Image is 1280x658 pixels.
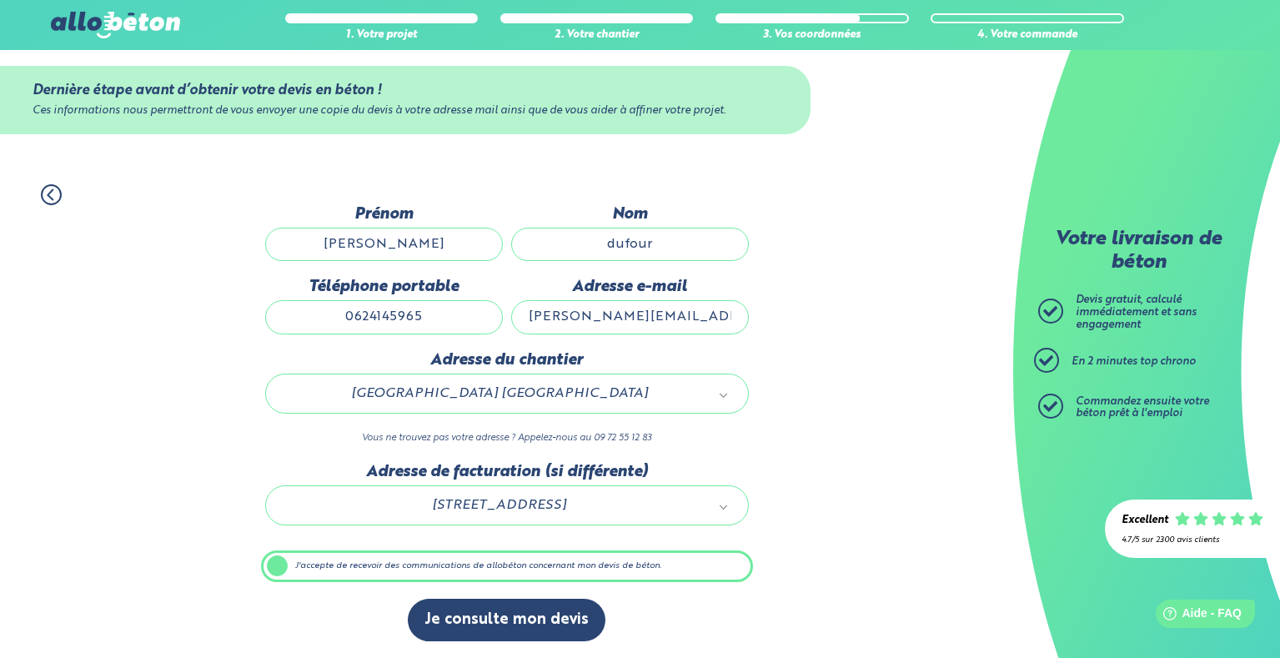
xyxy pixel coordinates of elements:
[511,300,749,334] input: ex : contact@allobeton.fr
[511,228,749,261] input: Quel est votre nom de famille ?
[283,495,731,516] a: [STREET_ADDRESS]
[265,300,503,334] input: ex : 0642930817
[33,83,778,98] div: Dernière étape avant d’obtenir votre devis en béton !
[1122,535,1263,545] div: 4.7/5 sur 2300 avis clients
[261,550,753,582] label: J'accepte de recevoir des communications de allobéton concernant mon devis de béton.
[1072,356,1196,367] span: En 2 minutes top chrono
[289,383,710,404] span: [GEOGRAPHIC_DATA] [GEOGRAPHIC_DATA]
[511,205,749,224] label: Nom
[51,12,179,38] img: allobéton
[289,495,710,516] span: [STREET_ADDRESS]
[931,29,1124,42] div: 4. Votre commande
[1122,515,1168,527] div: Excellent
[1132,593,1262,640] iframe: Help widget launcher
[285,29,479,42] div: 1. Votre projet
[265,228,503,261] input: Quel est votre prénom ?
[1042,229,1234,274] p: Votre livraison de béton
[1076,294,1197,329] span: Devis gratuit, calculé immédiatement et sans engagement
[265,463,749,481] label: Adresse de facturation (si différente)
[1076,396,1209,419] span: Commandez ensuite votre béton prêt à l'emploi
[500,29,694,42] div: 2. Votre chantier
[265,430,749,446] p: Vous ne trouvez pas votre adresse ? Appelez-nous au 09 72 55 12 83
[283,383,731,404] a: [GEOGRAPHIC_DATA] [GEOGRAPHIC_DATA]
[265,351,749,369] label: Adresse du chantier
[265,278,503,296] label: Téléphone portable
[715,29,909,42] div: 3. Vos coordonnées
[511,278,749,296] label: Adresse e-mail
[408,599,605,641] button: Je consulte mon devis
[265,205,503,224] label: Prénom
[33,105,778,118] div: Ces informations nous permettront de vous envoyer une copie du devis à votre adresse mail ainsi q...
